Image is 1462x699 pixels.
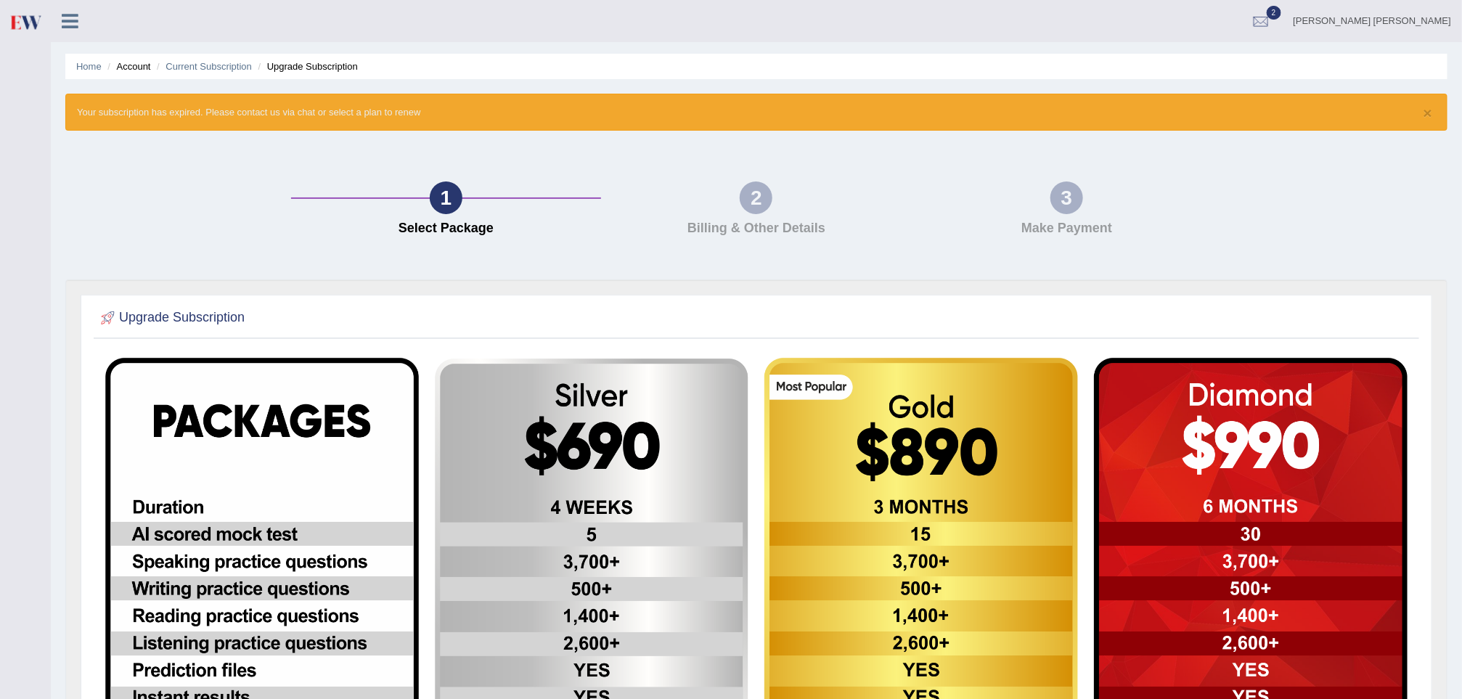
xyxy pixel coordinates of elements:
[76,61,102,72] a: Home
[255,60,358,73] li: Upgrade Subscription
[1267,6,1281,20] span: 2
[740,181,772,214] div: 2
[1050,181,1083,214] div: 3
[919,221,1215,236] h4: Make Payment
[65,94,1447,131] div: Your subscription has expired. Please contact us via chat or select a plan to renew
[298,221,595,236] h4: Select Package
[608,221,904,236] h4: Billing & Other Details
[97,307,245,329] h2: Upgrade Subscription
[430,181,462,214] div: 1
[166,61,252,72] a: Current Subscription
[104,60,150,73] li: Account
[1424,105,1432,120] button: ×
